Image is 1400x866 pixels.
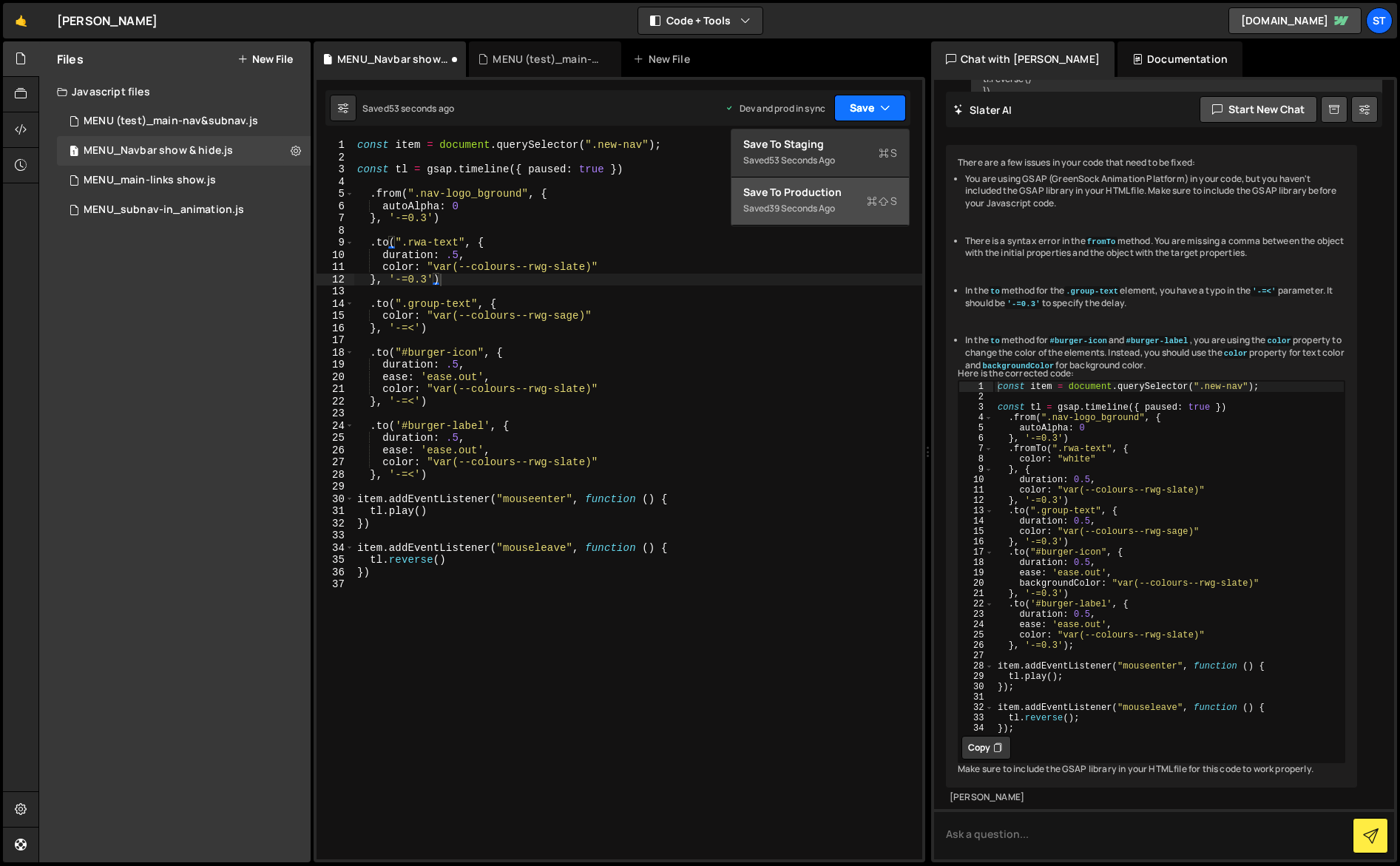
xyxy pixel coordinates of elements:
[1251,286,1277,297] code: '-=<'
[959,651,993,661] div: 27
[946,145,1357,788] div: There are a few issues in your code that need to be fixed: Here is the corrected code: Make sure ...
[57,195,311,225] div: 16445/44754.js
[70,146,78,158] span: 1
[1125,336,1190,346] code: #burger-label
[317,188,354,200] div: 5
[731,129,909,177] button: Save to StagingS Saved53 seconds ago
[959,558,993,568] div: 18
[959,537,993,547] div: 16
[317,359,354,371] div: 19
[959,516,993,527] div: 14
[965,285,1345,310] li: In the method for the element, you have a typo in the parameter. It should be to specify the delay.
[769,202,835,214] div: 39 seconds ago
[84,174,216,187] div: MENU_main-links show.js
[743,185,897,200] div: Save to Production
[237,53,293,65] button: New File
[743,137,897,152] div: Save to Staging
[931,41,1115,77] div: Chat with [PERSON_NAME]
[317,371,354,384] div: 20
[834,95,906,121] button: Save
[317,566,354,579] div: 36
[57,12,158,30] div: [PERSON_NAME]
[959,589,993,599] div: 21
[317,396,354,408] div: 22
[959,382,993,392] div: 1
[959,547,993,558] div: 17
[959,692,993,703] div: 31
[317,334,354,347] div: 17
[959,413,993,423] div: 4
[317,322,354,335] div: 16
[950,791,1353,804] div: [PERSON_NAME]
[1064,286,1120,297] code: .group-text
[1366,7,1393,34] a: St
[1223,348,1249,359] code: color
[317,298,354,311] div: 14
[769,154,835,166] div: 53 seconds ago
[317,347,354,359] div: 18
[959,682,993,692] div: 30
[959,609,993,620] div: 23
[317,444,354,457] div: 26
[3,3,39,38] a: 🤙
[39,77,311,106] div: Javascript files
[337,52,448,67] div: MENU_Navbar show & hide.js
[493,52,603,67] div: MENU (test)_main-nav&subnav.js
[959,578,993,589] div: 20
[57,106,311,136] div: 16445/45050.js
[959,599,993,609] div: 22
[317,420,354,433] div: 24
[317,554,354,566] div: 35
[965,334,1345,371] li: In the method for and , you are using the property to change the color of the elements. Instead, ...
[317,542,354,555] div: 34
[959,433,993,444] div: 6
[959,464,993,475] div: 9
[1200,96,1317,123] button: Start new chat
[317,518,354,530] div: 32
[879,146,897,160] span: S
[317,139,354,152] div: 1
[317,152,354,164] div: 2
[317,530,354,542] div: 33
[959,402,993,413] div: 3
[959,630,993,640] div: 25
[317,481,354,493] div: 29
[317,456,354,469] div: 27
[959,723,993,734] div: 34
[362,102,454,115] div: Saved
[965,173,1345,210] li: You are using GSAP (GreenSock Animation Platform) in your code, but you haven't included the GSAP...
[725,102,825,115] div: Dev and prod in sync
[84,203,244,217] div: MENU_subnav-in_animation.js
[959,485,993,495] div: 11
[867,194,897,209] span: S
[317,310,354,322] div: 15
[317,249,354,262] div: 10
[959,661,993,672] div: 28
[1049,336,1109,346] code: #burger-icon
[959,672,993,682] div: 29
[317,237,354,249] div: 9
[959,475,993,485] div: 10
[317,469,354,481] div: 28
[317,176,354,189] div: 4
[961,736,1011,760] button: Copy
[84,144,233,158] div: MENU_Navbar show & hide.js
[959,568,993,578] div: 19
[959,444,993,454] div: 7
[57,166,311,195] div: 16445/44745.js
[317,578,354,591] div: 37
[317,261,354,274] div: 11
[959,506,993,516] div: 13
[959,423,993,433] div: 5
[959,454,993,464] div: 8
[1266,336,1293,346] code: color
[389,102,454,115] div: 53 seconds ago
[1086,237,1117,247] code: fromTo
[959,620,993,630] div: 24
[981,361,1055,371] code: backgroundColor
[959,495,993,506] div: 12
[989,336,1001,346] code: to
[317,200,354,213] div: 6
[317,163,354,176] div: 3
[1228,7,1362,34] a: [DOMAIN_NAME]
